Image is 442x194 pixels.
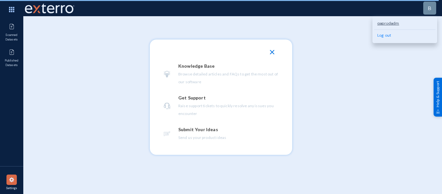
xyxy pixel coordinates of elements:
[164,71,170,77] img: knowledge_base.svg
[178,135,226,140] span: Send us your product ideas
[178,72,278,84] span: Browse detailed articles and FAQs to get the most out of our software
[178,103,274,116] span: Raise support tickets to quickly resolve any issues you encounter
[268,48,276,56] mat-icon: close
[163,124,279,142] a: Submit Your IdeasSend us your product ideas
[164,131,170,137] img: submit_ideas.svg
[163,61,279,86] a: Knowledge BaseBrowse detailed articles and FAQs to get the most out of our software
[178,95,206,100] strong: Get Support
[178,63,215,69] strong: Knowledge Base
[178,127,218,132] strong: Submit Your Ideas
[164,103,170,109] img: get_support.svg
[163,93,279,118] a: Get SupportRaise support tickets to quickly resolve any issues you encounter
